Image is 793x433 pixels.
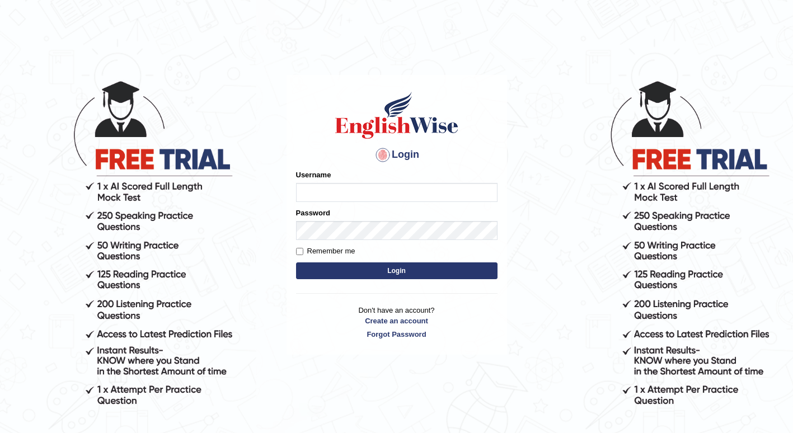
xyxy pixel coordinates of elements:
a: Forgot Password [296,329,498,340]
img: Logo of English Wise sign in for intelligent practice with AI [333,90,461,140]
p: Don't have an account? [296,305,498,340]
input: Remember me [296,248,303,255]
a: Create an account [296,316,498,326]
h4: Login [296,146,498,164]
label: Remember me [296,246,355,257]
button: Login [296,262,498,279]
label: Password [296,208,330,218]
label: Username [296,170,331,180]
